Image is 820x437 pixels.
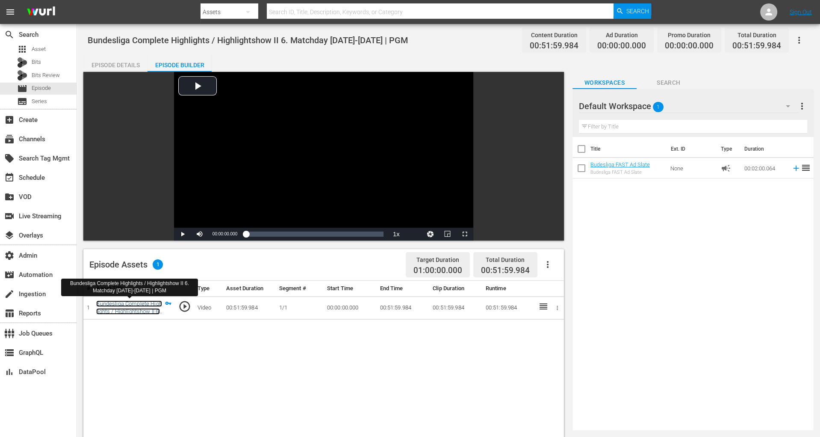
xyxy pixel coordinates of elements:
[83,55,147,75] div: Episode Details
[17,96,27,107] span: Series
[4,30,15,40] span: Search
[732,29,781,41] div: Total Duration
[530,41,578,51] span: 00:51:59.984
[413,266,462,276] span: 01:00:00.000
[797,101,807,111] span: more_vert
[4,153,15,164] span: Search Tag Mgmt
[637,77,701,88] span: Search
[96,300,162,331] a: Bundesliga Complete Highlights / Highlightshow II 6. Matchday [DATE]-[DATE] | PGM
[481,265,530,275] span: 00:51:59.984
[32,45,46,54] span: Asset
[4,308,15,318] span: Reports
[482,296,535,319] td: 00:51:59.984
[665,41,714,51] span: 00:00:00.000
[721,163,731,173] span: Ad
[4,211,15,221] span: Live Streaming
[597,41,646,51] span: 00:00:00.000
[32,71,60,80] span: Bits Review
[65,280,195,294] div: Bundesliga Complete Highlights / Highlightshow II 6. Matchday [DATE]-[DATE] | PGM
[246,232,383,237] div: Progress Bar
[4,367,15,377] span: DataPool
[174,228,191,241] button: Play
[223,281,276,297] th: Asset Duration
[4,348,15,358] span: GraphQL
[212,232,237,236] span: 00:00:00.000
[21,2,62,22] img: ans4CAIJ8jUAAAAAAAAAAAAAAAAAAAAAAAAgQb4GAAAAAAAAAAAAAAAAAAAAAAAAJMjXAAAAAAAAAAAAAAAAAAAAAAAAgAT5G...
[83,55,147,72] button: Episode Details
[597,29,646,41] div: Ad Duration
[4,270,15,280] span: Automation
[439,228,456,241] button: Picture-in-Picture
[17,70,27,80] div: Bits Review
[275,281,323,297] th: Segment #
[482,281,535,297] th: Runtime
[32,58,41,66] span: Bits
[153,259,163,270] span: 1
[388,228,405,241] button: Playback Rate
[653,98,664,116] span: 1
[32,97,47,106] span: Series
[275,296,323,319] td: 1/1
[665,29,714,41] div: Promo Duration
[4,230,15,241] span: Overlays
[324,296,377,319] td: 00:00:00.000
[178,300,191,313] span: play_circle_outline
[4,134,15,144] span: Channels
[17,44,27,54] span: Asset
[739,137,791,161] th: Duration
[88,35,408,45] span: Bundesliga Complete Highlights / Highlightshow II 6. Matchday [DATE]-[DATE] | PGM
[732,41,781,51] span: 00:51:59.984
[376,281,429,297] th: End Time
[174,72,473,241] div: Video Player
[147,55,212,72] button: Episode Builder
[191,228,208,241] button: Mute
[4,250,15,261] span: Admin
[456,228,473,241] button: Fullscreen
[667,158,717,178] td: None
[4,115,15,125] span: Create
[194,281,223,297] th: Type
[17,57,27,68] div: Bits
[429,296,482,319] td: 00:51:59.984
[590,137,666,161] th: Title
[429,281,482,297] th: Clip Duration
[614,3,651,19] button: Search
[324,281,377,297] th: Start Time
[83,296,93,319] td: 1
[376,296,429,319] td: 00:51:59.984
[797,96,807,116] button: more_vert
[223,296,276,319] td: 00:51:59.984
[194,296,223,319] td: Video
[4,192,15,202] span: VOD
[716,137,739,161] th: Type
[4,172,15,183] span: Schedule
[579,94,798,118] div: Default Workspace
[791,164,801,173] svg: Add to Episode
[666,137,716,161] th: Ext. ID
[147,55,212,75] div: Episode Builder
[5,7,15,17] span: menu
[4,328,15,339] span: Job Queues
[572,77,637,88] span: Workspaces
[801,163,811,173] span: reorder
[790,9,812,15] a: Sign Out
[626,3,649,19] span: Search
[530,29,578,41] div: Content Duration
[89,259,163,270] div: Episode Assets
[32,84,51,92] span: Episode
[422,228,439,241] button: Jump To Time
[4,289,15,299] span: Ingestion
[590,169,650,175] div: Budesliga FAST Ad Slate
[741,158,788,178] td: 00:02:00.064
[413,254,462,266] div: Target Duration
[17,83,27,94] span: Episode
[590,161,650,168] a: Budesliga FAST Ad Slate
[481,254,530,266] div: Total Duration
